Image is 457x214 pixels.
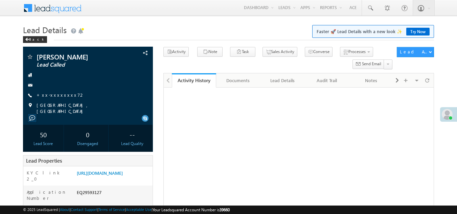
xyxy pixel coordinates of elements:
div: Activity History [177,77,211,84]
div: Back [23,36,47,43]
a: Contact Support [71,207,97,212]
label: Application Number [27,189,70,201]
button: Activity [163,47,189,57]
span: [PERSON_NAME] [37,53,117,60]
span: Lead Properties [26,157,62,164]
a: Acceptable Use [126,207,152,212]
button: Lead Actions [397,47,434,57]
span: [GEOGRAPHIC_DATA], [GEOGRAPHIC_DATA] [37,102,141,114]
span: Your Leadsquared Account Number is [153,207,230,212]
span: Send Email [362,61,381,67]
label: KYC link 2_0 [27,170,70,182]
div: Lead Quality [113,141,151,147]
div: Lead Details [266,76,299,85]
a: Lead Details [260,73,305,88]
div: 50 [25,128,62,141]
a: [URL][DOMAIN_NAME] [77,170,123,176]
button: Send Email [352,60,384,69]
button: Sales Activity [262,47,297,57]
a: +xx-xxxxxxxx72 [37,92,85,98]
a: Notes [349,73,393,88]
span: Processes [348,49,366,54]
button: Task [230,47,255,57]
span: Lead Called [37,62,117,68]
div: 0 [69,128,107,141]
div: EQ29593127 [75,189,153,198]
a: Back [23,36,50,42]
button: Converse [305,47,333,57]
button: Note [197,47,223,57]
a: Activity History [172,73,216,88]
span: Lead Details [23,24,67,35]
div: Notes [355,76,387,85]
a: Try Now [406,28,430,35]
a: Audit Trail [305,73,349,88]
div: Documents [222,76,254,85]
span: 39660 [220,207,230,212]
span: Faster 🚀 Lead Details with a new look ✨ [317,28,430,35]
div: Audit Trail [310,76,343,85]
a: Documents [216,73,260,88]
button: Processes [340,47,373,57]
span: © 2025 LeadSquared | | | | | [23,207,230,213]
div: Disengaged [69,141,107,147]
div: -- [113,128,151,141]
a: About [60,207,70,212]
div: Lead Actions [400,49,429,55]
a: Terms of Service [98,207,125,212]
div: Lead Score [25,141,62,147]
